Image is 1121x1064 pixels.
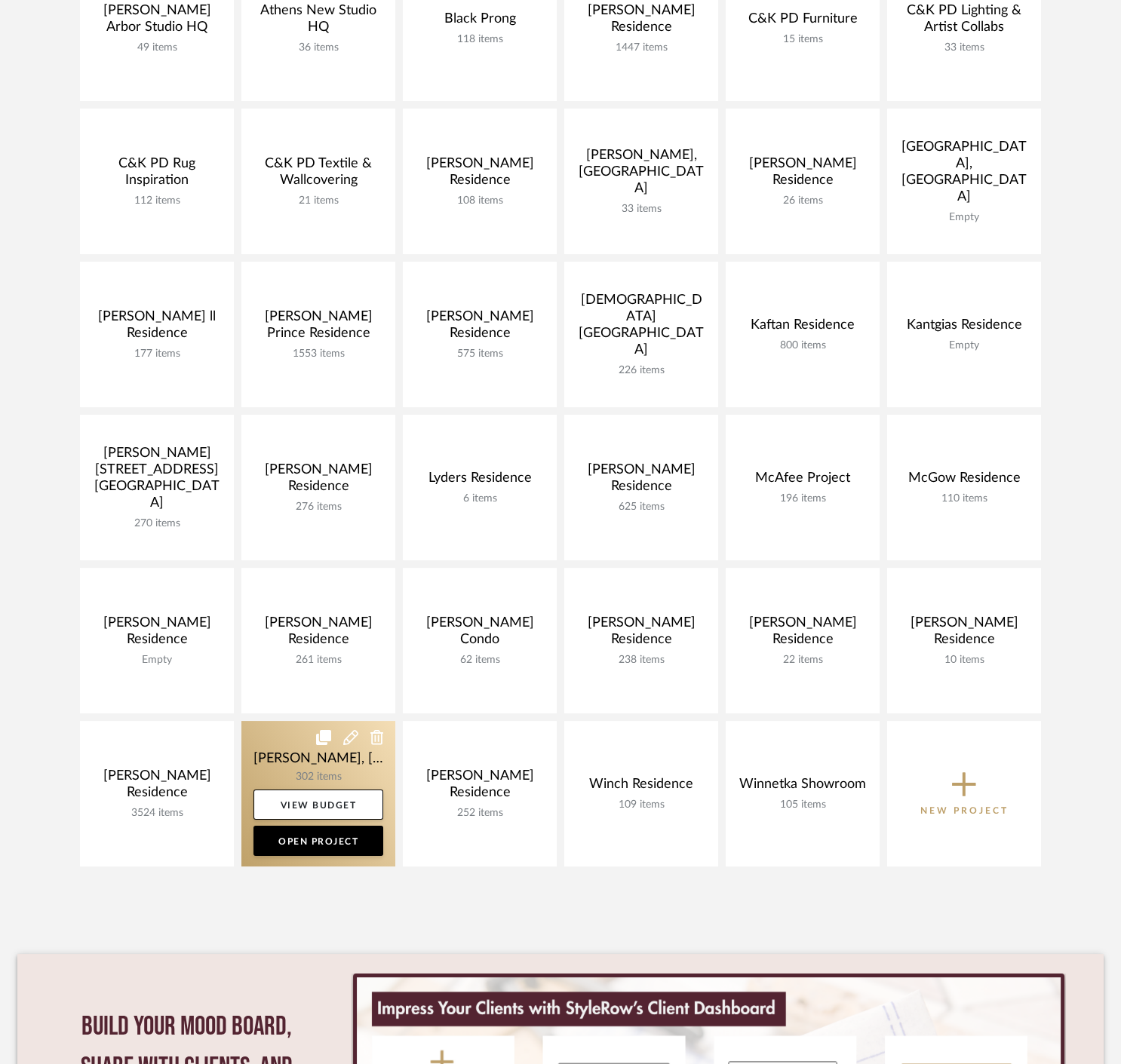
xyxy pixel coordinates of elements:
div: 270 items [92,517,222,530]
div: [PERSON_NAME] Residence [415,308,545,348]
div: C&K PD Textile & Wallcovering [253,155,383,195]
div: 108 items [415,195,545,207]
div: McGow Residence [899,470,1029,492]
div: Athens New Studio HQ [253,2,383,41]
div: 177 items [92,348,222,360]
div: [PERSON_NAME] Residence [899,615,1029,654]
div: [PERSON_NAME] Prince Residence [253,308,383,348]
div: [PERSON_NAME] Residence [415,155,545,195]
div: [DEMOGRAPHIC_DATA] [GEOGRAPHIC_DATA] [576,292,706,364]
div: Winnetka Showroom [738,776,868,799]
div: [PERSON_NAME] Condo [415,615,545,654]
div: [PERSON_NAME] Residence [415,768,545,807]
div: 15 items [738,33,868,46]
div: 26 items [738,195,868,207]
div: 226 items [576,364,706,377]
div: 21 items [253,195,383,207]
div: 625 items [576,501,706,514]
div: [PERSON_NAME] Residence [576,461,706,501]
button: New Project [887,721,1041,866]
div: Kantgias Residence [899,317,1029,339]
div: Lyders Residence [415,470,545,492]
div: C&K PD Rug Inspiration [92,155,222,195]
div: [PERSON_NAME] Residence [738,155,868,195]
a: View Budget [253,790,383,820]
p: New Project [920,803,1009,818]
div: [PERSON_NAME] Residence [576,615,706,654]
div: 109 items [576,799,706,811]
div: [PERSON_NAME] ll Residence [92,308,222,348]
div: Empty [92,654,222,667]
div: 62 items [415,654,545,667]
div: [PERSON_NAME] Residence [738,615,868,654]
div: Kaftan Residence [738,317,868,339]
div: [PERSON_NAME] Residence [576,2,706,41]
div: 118 items [415,33,545,46]
div: 110 items [899,492,1029,505]
div: 22 items [738,654,868,667]
div: C&K PD Furniture [738,11,868,33]
div: Winch Residence [576,776,706,799]
div: 112 items [92,195,222,207]
div: 261 items [253,654,383,667]
div: 575 items [415,348,545,360]
div: 105 items [738,799,868,811]
div: [PERSON_NAME] Residence [253,461,383,501]
div: [PERSON_NAME] Residence [92,768,222,807]
div: 252 items [415,807,545,820]
div: Empty [899,339,1029,352]
div: 33 items [899,41,1029,54]
div: [GEOGRAPHIC_DATA], [GEOGRAPHIC_DATA] [899,139,1029,211]
div: [PERSON_NAME] Residence [253,615,383,654]
div: 1553 items [253,348,383,360]
div: [PERSON_NAME] [STREET_ADDRESS][GEOGRAPHIC_DATA] [92,445,222,517]
div: [PERSON_NAME] Arbor Studio HQ [92,2,222,41]
div: 196 items [738,492,868,505]
div: 238 items [576,654,706,667]
div: 49 items [92,41,222,54]
div: 1447 items [576,41,706,54]
div: 6 items [415,492,545,505]
div: 3524 items [92,807,222,820]
div: Empty [899,211,1029,224]
div: 33 items [576,203,706,216]
a: Open Project [253,826,383,856]
div: [PERSON_NAME] Residence [92,615,222,654]
div: 10 items [899,654,1029,667]
div: 276 items [253,501,383,514]
div: C&K PD Lighting & Artist Collabs [899,2,1029,41]
div: 36 items [253,41,383,54]
div: [PERSON_NAME], [GEOGRAPHIC_DATA] [576,147,706,203]
div: Black Prong [415,11,545,33]
div: McAfee Project [738,470,868,492]
div: 800 items [738,339,868,352]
